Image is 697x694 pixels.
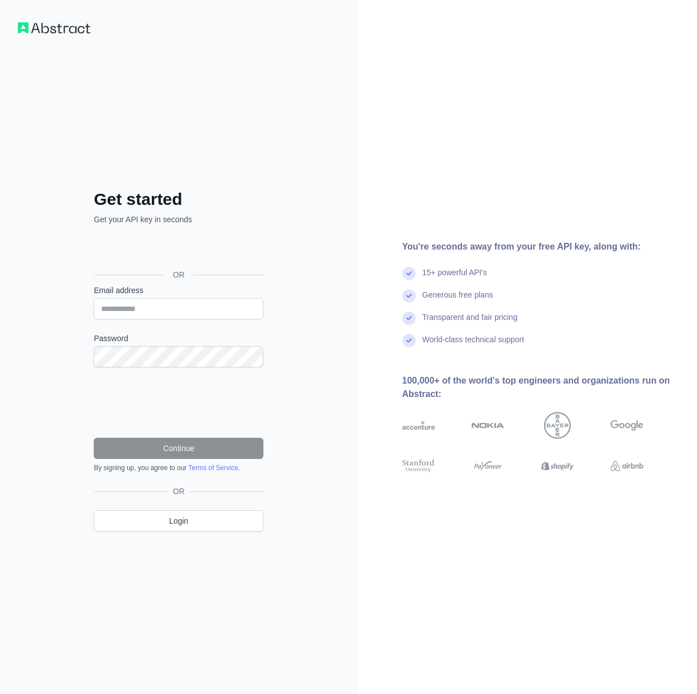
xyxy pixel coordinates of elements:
[422,312,518,334] div: Transparent and fair pricing
[402,240,680,253] div: You're seconds away from your free API key, along with:
[472,412,504,439] img: nokia
[18,22,90,33] img: Workflow
[402,412,435,439] img: accenture
[164,269,194,280] span: OR
[402,267,416,280] img: check mark
[94,333,263,344] label: Password
[94,214,263,225] p: Get your API key in seconds
[94,510,263,532] a: Login
[169,486,189,497] span: OR
[422,334,525,356] div: World-class technical support
[402,374,680,401] div: 100,000+ of the world's top engineers and organizations run on Abstract:
[544,412,571,439] img: bayer
[402,334,416,347] img: check mark
[472,458,504,474] img: payoneer
[94,285,263,296] label: Email address
[88,237,267,262] iframe: Кнопка "Увійти через Google"
[422,289,493,312] div: Generous free plans
[611,412,643,439] img: google
[611,458,643,474] img: airbnb
[402,312,416,325] img: check mark
[94,463,263,472] div: By signing up, you agree to our .
[402,458,435,474] img: stanford university
[94,438,263,459] button: Continue
[402,289,416,303] img: check mark
[422,267,487,289] div: 15+ powerful API's
[541,458,574,474] img: shopify
[94,381,263,424] iframe: reCAPTCHA
[188,464,238,472] a: Terms of Service
[94,189,263,209] h2: Get started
